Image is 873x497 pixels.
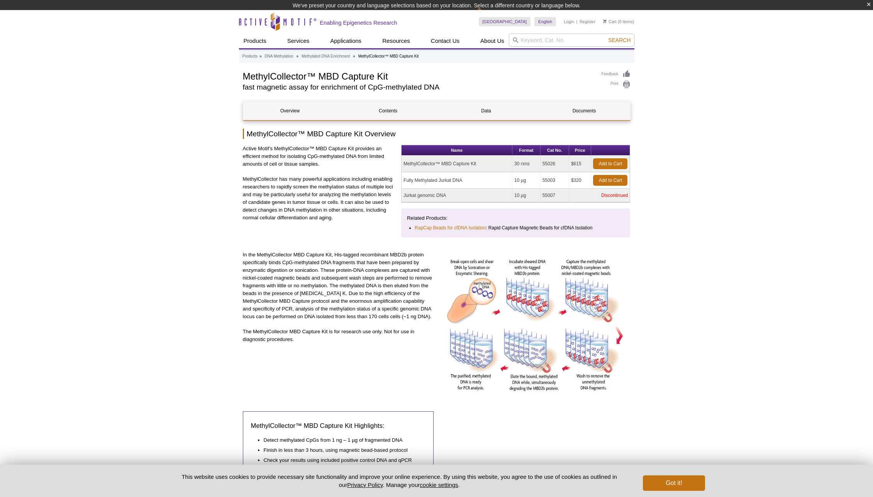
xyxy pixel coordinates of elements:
a: Resources [378,34,415,48]
a: Products [239,34,271,48]
li: » [259,54,262,58]
li: : Rapid Capture Magnetic Beads for cfDNA Isolation [415,224,617,232]
a: DNA Methylation [264,53,293,60]
th: Format [512,145,541,156]
p: Active Motif’s MethylCollector™ MBD Capture Kit provides an efficient method for isolating CpG-me... [243,145,396,168]
td: 10 µg [512,172,541,189]
td: 30 rxns [512,156,541,172]
a: Documents [537,102,631,120]
td: 55026 [541,156,569,172]
button: Got it! [643,475,705,491]
a: Add to Cart [593,158,627,169]
a: Register [580,19,595,24]
li: Check your results using included positive control DNA and qPCR primers [264,456,418,472]
button: Search [606,37,633,44]
th: Price [569,145,592,156]
input: Keyword, Cat. No. [509,34,634,47]
li: MethylCollector™ MBD Capture Kit [358,54,419,58]
a: Overview [243,102,337,120]
td: Discontinued [569,189,630,202]
button: cookie settings [420,482,458,488]
h2: MethylCollector™ MBD Capture Kit Overview [243,129,631,139]
h1: MethylCollector™ MBD Capture Kit [243,70,594,81]
a: Privacy Policy [347,482,383,488]
h2: fast magnetic assay for enrichment of CpG-methylated DNA [243,84,594,91]
li: » [353,54,355,58]
td: Jurkat genomic DNA [402,189,512,202]
a: Applications [325,34,366,48]
li: Finish in less than 3 hours, using magnetic bead-based protocol [264,446,418,454]
th: Name [402,145,512,156]
a: Contents [341,102,435,120]
img: Your Cart [603,19,607,23]
a: [GEOGRAPHIC_DATA] [479,17,531,26]
span: Search [608,37,631,43]
a: Add to Cart [593,175,627,186]
p: Related Products: [407,214,624,222]
p: In the MethylCollector MBD Capture Kit, His-tagged recombinant MBD2b protein specifically binds C... [243,251,434,321]
img: Change Here [477,6,498,24]
h2: Enabling Epigenetics Research [320,19,397,26]
p: MethylCollector has many powerful applications including enabling researchers to rapidly screen t... [243,175,396,222]
li: » [297,54,299,58]
td: 55007 [541,189,569,202]
a: Services [283,34,314,48]
td: Fully Methylated Jurkat DNA [402,172,512,189]
a: Feedback [602,70,631,78]
li: Detect methylated CpGs from 1 ng – 1 µg of fragmented DNA [264,436,418,444]
a: English [534,17,556,26]
li: | [576,17,578,26]
td: $615 [569,156,592,172]
a: Data [439,102,533,120]
th: Cat No. [541,145,569,156]
a: Methylated DNA Enrichment [302,53,350,60]
p: This website uses cookies to provide necessary site functionality and improve your online experie... [168,473,631,489]
a: Contact Us [426,34,464,48]
td: 55003 [541,172,569,189]
a: RapCap Beads for cfDNA Isolation [415,224,486,232]
a: About Us [476,34,509,48]
a: Print [602,80,631,89]
td: 10 µg [512,189,541,202]
td: $320 [569,172,592,189]
a: Products [242,53,258,60]
li: (0 items) [603,17,634,26]
p: The MethylCollector MBD Capture Kit is for research use only. Not for use in diagnostic procedures. [243,328,434,343]
h3: MethylCollector™ MBD Capture Kit Highlights: [251,421,426,431]
a: Cart [603,19,617,24]
img: MethylCollector MBD Capture Kit [439,251,631,400]
a: Login [564,19,574,24]
td: MethylCollector™ MBD Capture Kit [402,156,512,172]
